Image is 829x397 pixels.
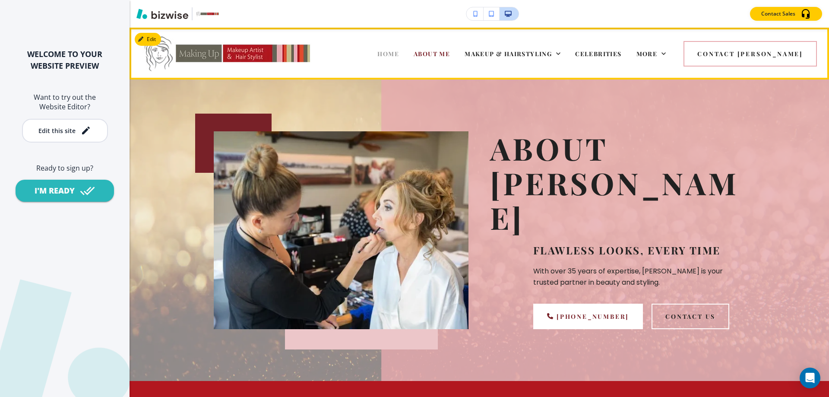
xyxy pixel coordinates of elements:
[196,11,219,16] img: Your Logo
[14,48,116,72] h2: WELCOME TO YOUR WEBSITE PREVIEW
[533,243,745,257] p: flawless looks, every time
[533,304,643,329] a: [PHONE_NUMBER]
[16,180,114,202] button: I'M READY
[35,185,75,196] div: I'M READY
[136,9,188,19] img: Bizwise Logo
[750,7,822,21] button: Contact Sales
[761,10,795,18] p: Contact Sales
[135,33,161,46] button: Edit
[575,50,621,58] span: CELEBRITIES
[377,50,399,58] span: HOME
[14,92,116,112] h6: Want to try out the Website Editor?
[490,131,745,235] h1: About [PERSON_NAME]
[800,368,820,388] div: Open Intercom Messenger
[465,50,552,58] span: MAKEUP & HAIRSTYLING
[652,304,729,329] button: Contact Us
[683,41,817,67] button: Contact [PERSON_NAME]
[142,35,313,71] img: Doris Lew
[533,266,745,288] p: With over 35 years of expertise, [PERSON_NAME] is your trusted partner in beauty and styling.
[465,49,560,58] div: MAKEUP & HAIRSTYLING
[38,127,76,134] div: Edit this site
[636,50,658,58] span: More
[636,49,666,58] div: More
[214,131,468,329] img: c77fabf29bcd6c7a9f726b78a029b952.webp
[22,119,108,143] button: Edit this site
[14,163,116,173] h6: Ready to sign up?
[414,50,450,58] span: ABOUT ME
